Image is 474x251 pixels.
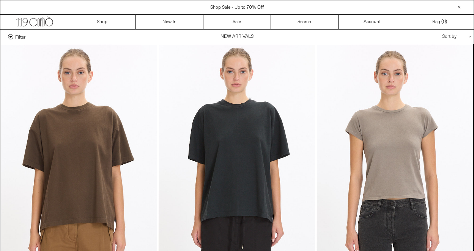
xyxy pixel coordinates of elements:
a: Bag () [406,15,474,29]
a: Account [339,15,406,29]
a: Search [271,15,339,29]
span: 0 [443,19,446,25]
span: Filter [15,34,25,39]
span: ) [443,19,447,25]
a: Sale [203,15,271,29]
div: Sort by [398,30,466,44]
a: Shop [68,15,136,29]
a: Shop Sale - Up to 70% Off [210,5,264,11]
a: New In [136,15,203,29]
